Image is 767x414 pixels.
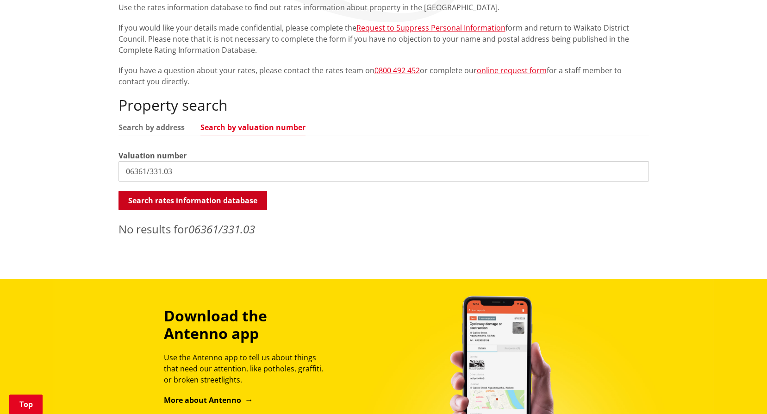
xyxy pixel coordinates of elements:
[118,191,267,210] button: Search rates information database
[9,395,43,414] a: Top
[118,124,185,131] a: Search by address
[118,2,649,13] p: Use the rates information database to find out rates information about property in the [GEOGRAPHI...
[188,221,255,237] em: 06361/331.03
[118,65,649,87] p: If you have a question about your rates, please contact the rates team on or complete our for a s...
[118,150,187,161] label: Valuation number
[477,65,547,75] a: online request form
[356,23,505,33] a: Request to Suppress Personal Information
[164,395,253,405] a: More about Antenno
[374,65,420,75] a: 0800 492 452
[164,352,331,385] p: Use the Antenno app to tell us about things that need our attention, like potholes, graffiti, or ...
[200,124,306,131] a: Search by valuation number
[118,96,649,114] h2: Property search
[118,22,649,56] p: If you would like your details made confidential, please complete the form and return to Waikato ...
[118,161,649,182] input: e.g. 03920/020.01A
[164,307,331,343] h3: Download the Antenno app
[118,221,649,238] p: No results for
[724,375,758,408] iframe: Messenger Launcher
